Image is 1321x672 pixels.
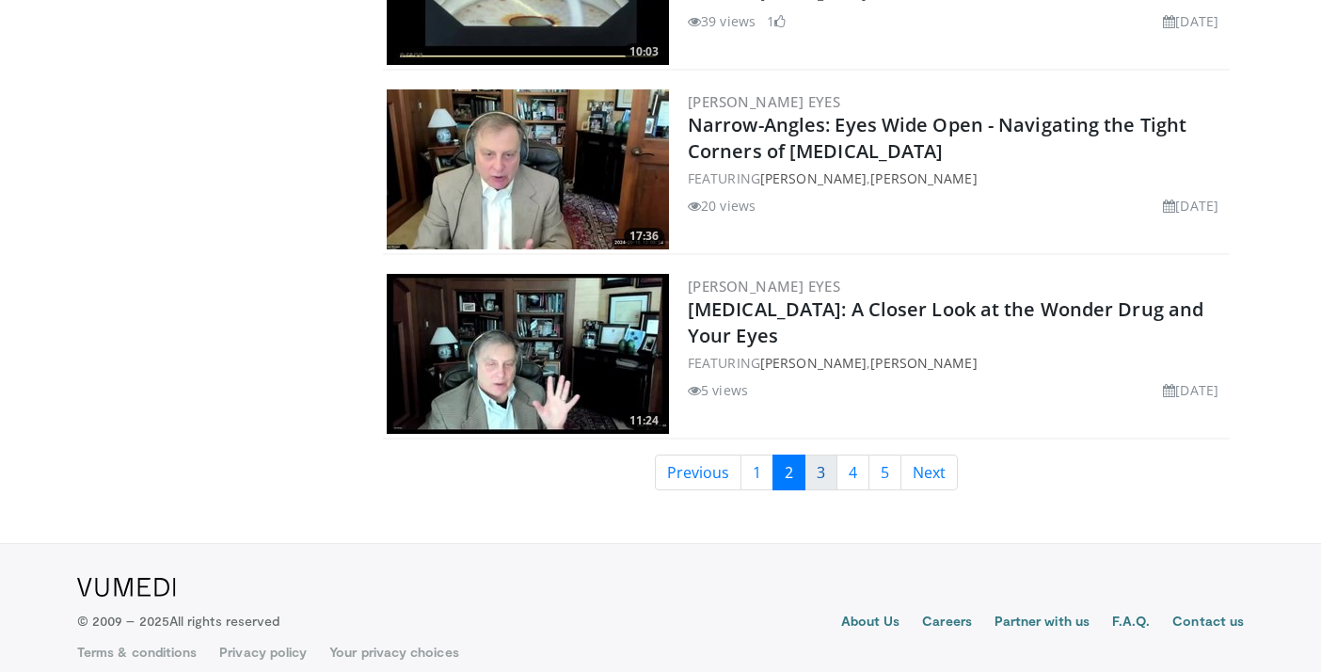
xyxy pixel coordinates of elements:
[329,643,458,662] a: Your privacy choices
[688,168,1226,188] div: FEATURING ,
[1163,196,1218,216] li: [DATE]
[760,354,867,372] a: [PERSON_NAME]
[219,643,307,662] a: Privacy policy
[868,455,901,490] a: 5
[1163,11,1218,31] li: [DATE]
[688,380,748,400] li: 5 views
[688,196,756,216] li: 20 views
[900,455,958,490] a: Next
[387,274,669,434] a: 11:24
[688,296,1203,348] a: [MEDICAL_DATA]: A Closer Look at the Wonder Drug and Your Eyes
[767,11,786,31] li: 1
[688,277,840,296] a: [PERSON_NAME] Eyes
[624,228,664,245] span: 17:36
[77,643,197,662] a: Terms & conditions
[1172,612,1244,634] a: Contact us
[688,353,1226,373] div: FEATURING ,
[841,612,900,634] a: About Us
[624,43,664,60] span: 10:03
[995,612,1090,634] a: Partner with us
[688,92,840,111] a: [PERSON_NAME] Eyes
[387,89,669,249] img: 6175b53d-0bfd-4a59-8069-97c6a101ae78.300x170_q85_crop-smart_upscale.jpg
[77,612,279,631] p: © 2009 – 2025
[169,613,279,629] span: All rights reserved
[655,455,741,490] a: Previous
[740,455,773,490] a: 1
[624,412,664,429] span: 11:24
[772,455,805,490] a: 2
[804,455,837,490] a: 3
[922,612,972,634] a: Careers
[387,89,669,249] a: 17:36
[383,455,1230,490] nav: Search results pages
[1163,380,1218,400] li: [DATE]
[1112,612,1150,634] a: F.A.Q.
[836,455,869,490] a: 4
[760,169,867,187] a: [PERSON_NAME]
[870,354,977,372] a: [PERSON_NAME]
[870,169,977,187] a: [PERSON_NAME]
[77,578,176,597] img: VuMedi Logo
[387,274,669,434] img: 6cf5f64d-08d8-4116-b4dc-b3c918c2c0e3.300x170_q85_crop-smart_upscale.jpg
[688,112,1186,164] a: Narrow-Angles: Eyes Wide Open - Navigating the Tight Corners of [MEDICAL_DATA]
[688,11,756,31] li: 39 views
